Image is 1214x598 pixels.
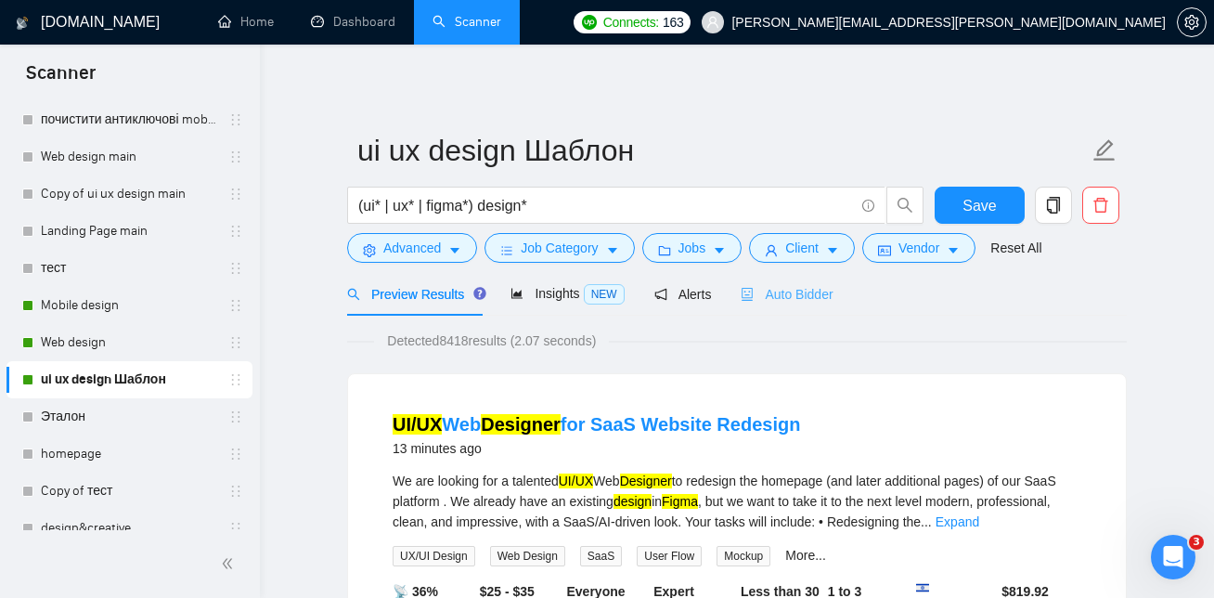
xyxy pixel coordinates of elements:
a: ui ux design Шаблон [41,361,217,398]
a: Copy of ui ux design main [41,175,217,213]
div: 13 minutes ago [393,437,800,460]
span: Jobs [678,238,706,258]
button: userClientcaret-down [749,233,855,263]
span: Scanner [11,59,110,98]
span: double-left [221,554,239,573]
span: 3 [1189,535,1204,550]
span: info-circle [862,200,874,212]
span: holder [228,149,243,164]
button: idcardVendorcaret-down [862,233,975,263]
span: holder [228,187,243,201]
img: logo [16,8,29,38]
span: holder [228,372,243,387]
span: holder [228,224,243,239]
span: user [706,16,719,29]
span: robot [741,288,754,301]
span: Auto Bidder [741,287,833,302]
span: holder [228,409,243,424]
span: Preview Results [347,287,481,302]
mark: UI/UX [559,474,593,488]
span: delete [1083,197,1118,214]
img: upwork-logo.png [582,15,597,30]
a: Эталон [41,398,217,435]
span: Vendor [898,238,939,258]
span: setting [363,243,376,257]
a: тест [41,250,217,287]
span: caret-down [606,243,619,257]
a: dashboardDashboard [311,14,395,30]
span: setting [1178,15,1206,30]
a: homeHome [218,14,274,30]
a: Expand [936,514,979,529]
span: notification [654,288,667,301]
a: почистити антиключові mobile design main [41,101,217,138]
mark: Figma [662,494,698,509]
span: caret-down [826,243,839,257]
a: homepage [41,435,217,473]
button: folderJobscaret-down [642,233,743,263]
span: holder [228,261,243,276]
mark: Designer [481,414,561,435]
li: My Scanners [6,20,252,547]
span: bars [500,243,513,257]
mark: UI/UX [393,414,442,435]
span: Mockup [717,546,770,566]
a: Web design main [41,138,217,175]
span: Insights [510,286,624,301]
span: holder [228,521,243,536]
span: UX/UI Design [393,546,475,566]
span: Web Design [490,546,565,566]
a: design&creative [41,510,217,547]
a: setting [1177,15,1207,30]
a: Copy of тест [41,473,217,510]
span: Advanced [383,238,441,258]
a: More... [785,548,826,563]
span: idcard [878,243,891,257]
span: edit [1092,138,1117,162]
button: Save [935,187,1025,224]
span: user [765,243,778,257]
button: copy [1035,187,1072,224]
span: holder [228,335,243,350]
button: delete [1082,187,1119,224]
a: Reset All [990,238,1041,258]
span: holder [228,447,243,461]
span: holder [228,484,243,499]
span: NEW [584,284,625,305]
span: search [887,197,923,214]
span: caret-down [947,243,960,257]
span: Alerts [654,287,712,302]
span: area-chart [510,287,523,300]
iframe: Intercom live chat [1151,535,1195,579]
span: Client [785,238,819,258]
span: SaaS [580,546,622,566]
mark: Designer [620,474,672,488]
span: User Flow [637,546,702,566]
span: copy [1036,197,1071,214]
span: holder [228,298,243,313]
a: Web design [41,324,217,361]
span: ... [921,514,932,529]
button: settingAdvancedcaret-down [347,233,477,263]
button: search [886,187,923,224]
div: Tooltip anchor [471,285,488,302]
span: Job Category [521,238,598,258]
button: setting [1177,7,1207,37]
span: caret-down [448,243,461,257]
span: search [347,288,360,301]
input: Scanner name... [357,127,1089,174]
span: holder [228,112,243,127]
a: searchScanner [433,14,501,30]
input: Search Freelance Jobs... [358,194,854,217]
span: Connects: [603,12,659,32]
img: 🇮🇱 [916,581,929,594]
mark: design [613,494,652,509]
button: barsJob Categorycaret-down [484,233,634,263]
a: UI/UXWebDesignerfor SaaS Website Redesign [393,414,800,435]
span: Detected 8418 results (2.07 seconds) [374,331,609,351]
span: 163 [663,12,683,32]
span: Save [962,194,996,217]
a: Landing Page main [41,213,217,250]
span: caret-down [713,243,726,257]
a: Mobile design [41,287,217,324]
